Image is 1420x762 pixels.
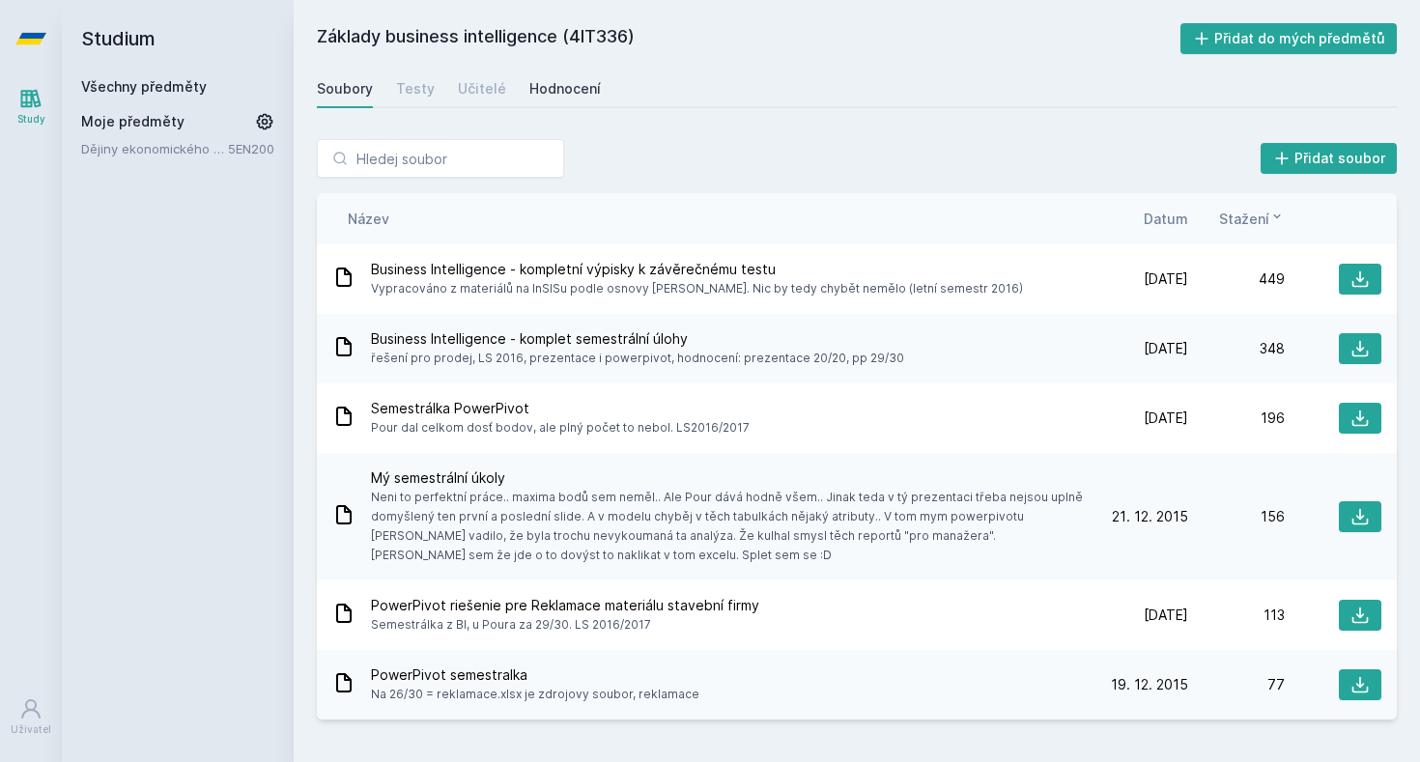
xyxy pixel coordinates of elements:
span: Stažení [1219,209,1269,229]
div: Uživatel [11,722,51,737]
div: Soubory [317,79,373,99]
span: Business Intelligence - komplet semestrální úlohy [371,329,904,349]
div: 196 [1188,409,1285,428]
button: Přidat do mých předmětů [1180,23,1398,54]
div: Study [17,112,45,127]
span: Moje předměty [81,112,185,131]
div: Hodnocení [529,79,601,99]
span: Mý semestrální úkoly [371,468,1084,488]
span: PowerPivot semestralka [371,665,699,685]
button: Stažení [1219,209,1285,229]
span: Pour dal celkom dosť bodov, ale plný počet to nebol. LS2016/2017 [371,418,750,437]
button: Název [348,209,389,229]
input: Hledej soubor [317,139,564,178]
a: Hodnocení [529,70,601,108]
span: Na 26/30 = reklamace.xlsx je zdrojovy soubor, reklamace [371,685,699,704]
span: řešení pro prodej, LS 2016, prezentace i powerpivot, hodnocení: prezentace 20/20, pp 29/30 [371,349,904,368]
a: 5EN200 [228,141,274,156]
a: Učitelé [458,70,506,108]
a: Všechny předměty [81,78,207,95]
a: Testy [396,70,435,108]
span: [DATE] [1144,409,1188,428]
span: Semestrálka z BI, u Poura za 29/30. LS 2016/2017 [371,615,759,635]
a: Soubory [317,70,373,108]
span: [DATE] [1144,269,1188,289]
h2: Základy business intelligence (4IT336) [317,23,1180,54]
span: Business Intelligence - kompletní výpisky k závěrečnému testu [371,260,1023,279]
div: Učitelé [458,79,506,99]
button: Přidat soubor [1261,143,1398,174]
span: Semestrálka PowerPivot [371,399,750,418]
span: [DATE] [1144,339,1188,358]
div: 348 [1188,339,1285,358]
a: Uživatel [4,688,58,747]
button: Datum [1144,209,1188,229]
span: Vypracováno z materiálů na InSISu podle osnovy [PERSON_NAME]. Nic by tedy chybět nemělo (letní se... [371,279,1023,298]
div: 449 [1188,269,1285,289]
span: 21. 12. 2015 [1112,507,1188,526]
div: 156 [1188,507,1285,526]
span: Neni to perfektní práce.. maxima bodů sem neměl.. Ale Pour dává hodně všem.. Jinak teda v tý prez... [371,488,1084,565]
span: PowerPivot riešenie pre Reklamace materiálu stavební firmy [371,596,759,615]
a: Study [4,77,58,136]
span: 19. 12. 2015 [1111,675,1188,694]
div: 113 [1188,606,1285,625]
div: Testy [396,79,435,99]
a: Dějiny ekonomického myšlení [81,139,228,158]
div: 77 [1188,675,1285,694]
span: [DATE] [1144,606,1188,625]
